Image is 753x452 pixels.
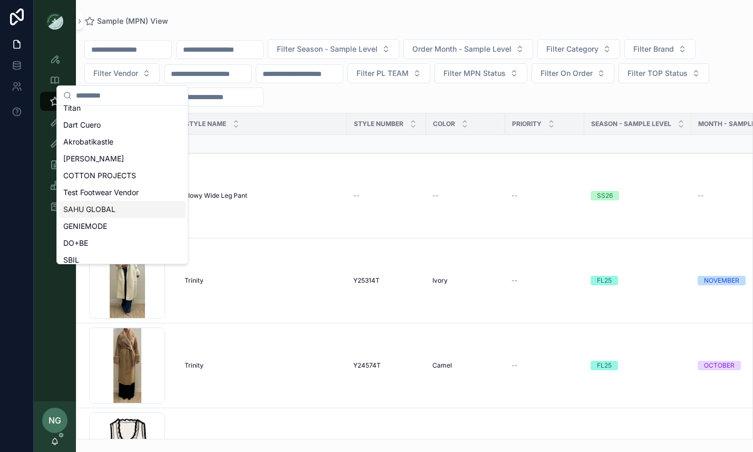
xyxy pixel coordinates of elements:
[511,276,518,285] span: --
[356,68,409,79] span: Filter PL TEAM
[63,137,113,147] span: Akrobatikastle
[546,44,598,54] span: Filter Category
[63,170,136,181] span: COTTON PROJECTS
[185,120,226,128] span: Style Name
[63,187,139,198] span: Test Footwear Vendor
[63,255,79,265] span: SBIL
[353,361,420,370] a: Y24574T
[435,63,527,83] button: Select Button
[433,120,455,128] span: Color
[511,191,578,200] a: --
[185,191,247,200] span: Flowy Wide Leg Pant
[93,68,138,79] span: Filter Vendor
[511,361,578,370] a: --
[403,39,533,59] button: Select Button
[185,276,341,285] a: Trinity
[432,276,448,285] span: Ivory
[97,16,168,26] span: Sample (MPN) View
[49,414,61,427] span: NG
[84,63,160,83] button: Select Button
[511,361,518,370] span: --
[591,361,685,370] a: FL25
[591,276,685,285] a: FL25
[512,120,542,128] span: PRIORITY
[63,103,81,113] span: Titan
[537,39,620,59] button: Select Button
[353,276,380,285] span: Y25314T
[432,191,439,200] span: --
[633,44,674,54] span: Filter Brand
[698,191,704,200] span: --
[63,153,124,164] span: [PERSON_NAME]
[591,120,671,128] span: Season - Sample Level
[432,276,499,285] a: Ivory
[597,191,613,200] div: SS26
[591,191,685,200] a: SS26
[627,68,688,79] span: Filter TOP Status
[619,63,709,83] button: Select Button
[532,63,614,83] button: Select Button
[353,191,360,200] span: --
[511,276,578,285] a: --
[57,105,188,264] div: Suggestions
[268,39,399,59] button: Select Button
[432,361,499,370] a: Camel
[34,42,76,230] div: scrollable content
[432,191,499,200] a: --
[46,13,63,30] img: App logo
[443,68,506,79] span: Filter MPN Status
[353,276,420,285] a: Y25314T
[704,361,735,370] div: OCTOBER
[704,276,739,285] div: NOVEMBER
[63,238,88,248] span: DO+BE
[597,361,612,370] div: FL25
[353,191,420,200] a: --
[354,120,403,128] span: Style Number
[63,120,101,130] span: Dart Cuero
[84,16,168,26] a: Sample (MPN) View
[432,361,452,370] span: Camel
[347,63,430,83] button: Select Button
[412,44,511,54] span: Order Month - Sample Level
[63,204,115,215] span: SAHU GLOBAL
[185,276,204,285] span: Trinity
[277,44,378,54] span: Filter Season - Sample Level
[185,361,204,370] span: Trinity
[624,39,696,59] button: Select Button
[185,361,341,370] a: Trinity
[353,361,381,370] span: Y24574T
[185,191,341,200] a: Flowy Wide Leg Pant
[63,221,107,232] span: GENIEMODE
[597,276,612,285] div: FL25
[511,191,518,200] span: --
[540,68,593,79] span: Filter On Order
